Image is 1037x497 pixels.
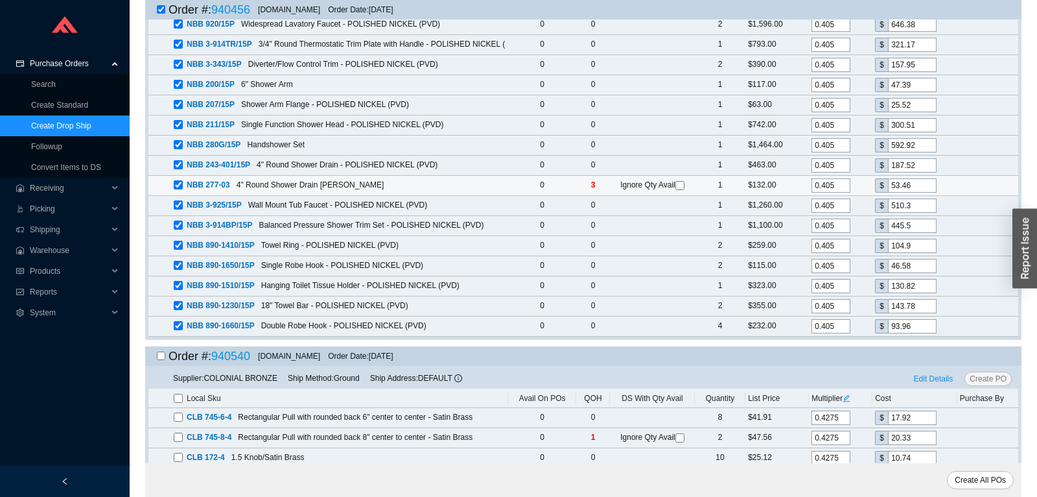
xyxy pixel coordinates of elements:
span: NBB 243-401/15P [187,160,250,169]
div: Order Date: [DATE] [328,3,393,16]
th: Purchase By [957,389,1018,408]
span: Single Robe Hook - POLISHED NICKEL (PVD) [261,261,423,270]
button: Create PO [964,372,1012,386]
span: CLB 172-4 [187,453,225,462]
span: Double Robe Hook - POLISHED NICKEL (PVD) [261,321,426,330]
span: 0 [591,453,596,462]
div: $ [875,18,888,32]
td: 1 [695,216,745,236]
span: NBB 3-925/15P [187,200,242,210]
div: $ [875,319,888,333]
span: 0 [591,200,596,210]
span: 0 [591,241,596,250]
span: Shipping [30,219,108,240]
span: 0 [540,413,544,422]
td: 1 [695,276,745,297]
td: 2 [695,15,745,35]
button: Create All POs [947,471,1014,489]
td: 2 [695,297,745,317]
th: List Price [745,389,809,408]
td: 1 [695,156,745,176]
td: $1,260.00 [745,196,809,216]
div: Multiplier [811,392,870,405]
span: setting [16,309,25,317]
div: $ [875,118,888,132]
div: $ [875,98,888,112]
td: 1 [695,75,745,95]
span: 0 [540,120,544,129]
span: NBB 3-914TR/15P [187,40,252,49]
span: 4" Round Shower Drain [PERSON_NAME] [237,180,384,189]
span: 0 [540,200,544,210]
span: CLB 745-6-4 [187,413,231,422]
span: Local Sku [187,392,221,405]
span: 0 [591,140,596,149]
a: Search [31,80,56,89]
div: $ [875,138,888,152]
div: $ [875,58,888,72]
span: Rectangular Pull with rounded back 8" center to center - Satin Brass [238,433,472,442]
div: $ [875,199,888,213]
span: 0 [540,160,544,169]
span: 0 [591,160,596,169]
td: 1 [695,176,745,196]
span: 1 [591,433,596,442]
td: 2 [695,55,745,75]
span: 6" Shower Arm [241,80,293,89]
a: 940456 [211,3,250,16]
span: Single Function Shower Head - POLISHED NICKEL (PVD) [241,120,443,129]
td: $132.00 [745,176,809,196]
div: $ [875,38,888,52]
td: $63.00 [745,95,809,115]
span: Ship Method: Ground [288,374,360,383]
div: [DOMAIN_NAME] [258,350,320,363]
td: $390.00 [745,55,809,75]
div: $ [875,451,888,465]
span: NBB 890-1410/15P [187,241,255,250]
span: Receiving [30,178,108,199]
span: 0 [591,261,596,270]
td: $1,596.00 [745,15,809,35]
span: 0 [591,321,596,330]
div: $ [875,219,888,233]
td: 1 [695,196,745,216]
span: 0 [540,241,544,250]
th: QOH [576,389,610,408]
span: NBB 890-1510/15P [187,281,255,290]
td: 8 [695,408,745,428]
div: $ [875,259,888,273]
span: Create All POs [955,474,1006,487]
span: 0 [591,80,596,89]
span: Ignore Qty Avail [620,433,684,442]
span: NBB 3-914BP/15P [187,221,252,230]
span: 3 [591,180,596,189]
span: Balanced Pressure Shower Trim Set - POLISHED NICKEL (PVD) [259,221,484,230]
td: $115.00 [745,256,809,276]
td: 1 [695,115,745,136]
td: 1 [695,35,745,55]
span: 0 [540,140,544,149]
button: Edit Details [909,372,959,386]
span: NBB 207/15P [187,100,235,109]
span: Products [30,261,108,282]
span: 0 [540,261,544,270]
td: $47.56 [745,428,809,448]
td: $25.12 [745,448,809,468]
th: Quantity [695,389,745,408]
span: 0 [591,413,596,422]
span: Ignore Qty Avail [620,180,684,189]
span: 0 [540,281,544,290]
td: $117.00 [745,75,809,95]
span: read [16,267,25,275]
td: $323.00 [745,276,809,297]
span: 0 [540,321,544,330]
div: $ [875,279,888,293]
td: 2 [695,428,745,448]
td: $793.00 [745,35,809,55]
span: NBB 211/15P [187,120,235,129]
span: 3/4" Round Thermostatic Trim Plate with Handle - POLISHED NICKEL (PVD) [259,40,524,49]
span: NBB 3-343/15P [187,60,242,69]
span: Handshower Set [247,140,305,149]
span: 18" Towel Bar - POLISHED NICKEL (PVD) [261,301,408,310]
span: 0 [591,281,596,290]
